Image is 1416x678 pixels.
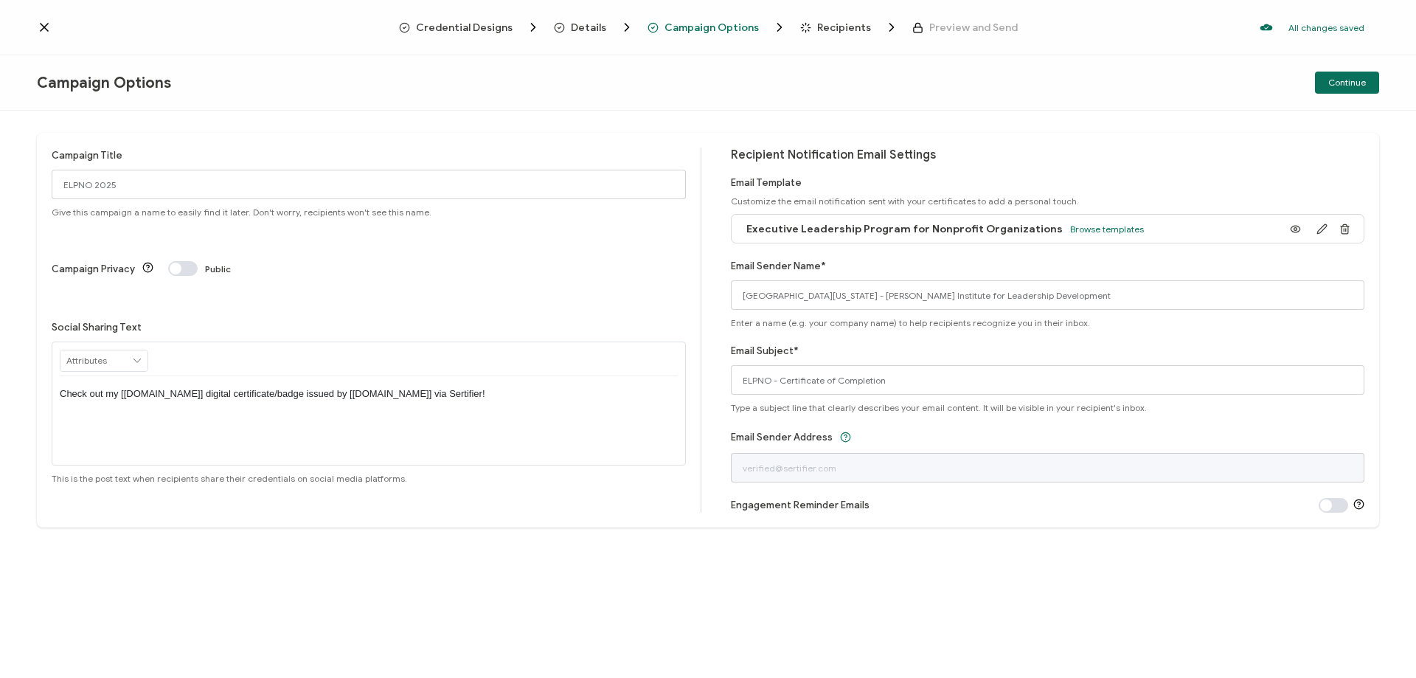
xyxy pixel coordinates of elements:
span: This is the post text when recipients share their credentials on social media platforms. [52,473,407,484]
p: All changes saved [1288,22,1364,33]
p: Check out my [[DOMAIN_NAME]] digital certificate/badge issued by [[DOMAIN_NAME]] via Sertifier! [60,387,678,401]
iframe: Chat Widget [1342,607,1416,678]
input: Name [731,280,1365,310]
label: Email Template [731,177,802,188]
span: Credential Designs [399,20,541,35]
span: Details [554,20,634,35]
span: Give this campaign a name to easily find it later. Don't worry, recipients won't see this name. [52,207,431,218]
span: Enter a name (e.g. your company name) to help recipients recognize you in their inbox. [731,317,1090,328]
span: Browse templates [1070,224,1144,235]
label: Email Sender Address [731,432,833,443]
label: Campaign Title [52,150,122,161]
span: Details [571,22,606,33]
span: Type a subject line that clearly describes your email content. It will be visible in your recipie... [731,402,1147,413]
input: Attributes [60,350,147,371]
span: Campaign Options [37,74,171,92]
span: Customize the email notification sent with your certificates to add a personal touch. [731,196,1079,207]
span: Preview and Send [912,22,1018,33]
label: Engagement Reminder Emails [731,499,870,511]
input: Subject [731,365,1365,395]
span: Recipients [817,22,871,33]
span: Credential Designs [416,22,513,33]
span: Preview and Send [929,22,1018,33]
span: Recipient Notification Email Settings [731,148,936,162]
input: Campaign Options [52,170,686,199]
span: Recipients [800,20,899,35]
span: Executive Leadership Program for Nonprofit Organizations [746,223,1063,235]
div: Breadcrumb [399,20,1018,35]
span: Public [205,263,231,274]
label: Email Subject* [731,345,799,356]
span: Campaign Options [648,20,787,35]
label: Campaign Privacy [52,263,135,274]
span: Campaign Options [664,22,759,33]
button: Continue [1315,72,1379,94]
span: Continue [1328,78,1366,87]
input: verified@sertifier.com [731,453,1365,482]
label: Email Sender Name* [731,260,826,271]
label: Social Sharing Text [52,322,142,333]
